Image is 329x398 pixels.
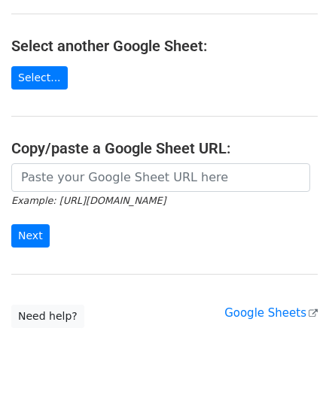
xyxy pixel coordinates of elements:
[11,163,310,192] input: Paste your Google Sheet URL here
[224,306,318,320] a: Google Sheets
[254,326,329,398] iframe: Chat Widget
[11,139,318,157] h4: Copy/paste a Google Sheet URL:
[11,66,68,90] a: Select...
[11,305,84,328] a: Need help?
[11,37,318,55] h4: Select another Google Sheet:
[11,224,50,248] input: Next
[11,195,166,206] small: Example: [URL][DOMAIN_NAME]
